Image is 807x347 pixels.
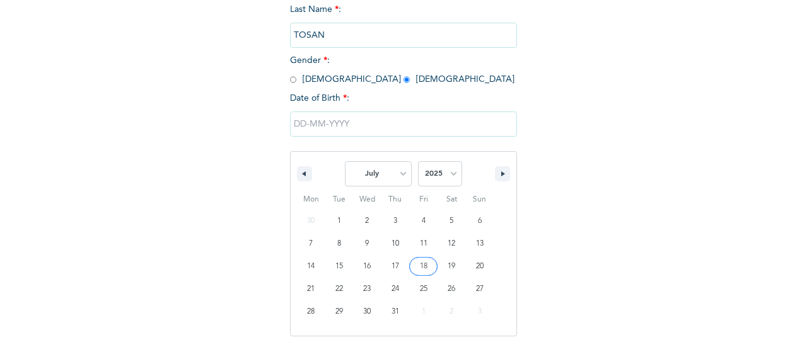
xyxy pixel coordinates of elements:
[381,210,410,232] button: 3
[290,56,514,84] span: Gender : [DEMOGRAPHIC_DATA] [DEMOGRAPHIC_DATA]
[365,210,369,232] span: 2
[409,190,438,210] span: Fri
[409,232,438,255] button: 11
[438,190,466,210] span: Sat
[476,278,484,300] span: 27
[325,210,354,232] button: 1
[409,278,438,300] button: 25
[353,232,381,255] button: 9
[393,210,397,232] span: 3
[392,232,399,255] span: 10
[381,300,410,323] button: 31
[290,23,517,48] input: Enter your last name
[353,255,381,278] button: 16
[465,255,494,278] button: 20
[325,278,354,300] button: 22
[309,232,313,255] span: 7
[363,255,371,278] span: 16
[476,232,484,255] span: 13
[381,278,410,300] button: 24
[422,210,426,232] span: 4
[465,190,494,210] span: Sun
[438,210,466,232] button: 5
[392,278,399,300] span: 24
[297,300,325,323] button: 28
[465,210,494,232] button: 6
[392,300,399,323] span: 31
[363,278,371,300] span: 23
[420,232,427,255] span: 11
[307,300,315,323] span: 28
[448,278,455,300] span: 26
[325,255,354,278] button: 15
[381,232,410,255] button: 10
[392,255,399,278] span: 17
[450,210,453,232] span: 5
[325,190,354,210] span: Tue
[448,255,455,278] span: 19
[409,255,438,278] button: 18
[335,300,343,323] span: 29
[307,255,315,278] span: 14
[476,255,484,278] span: 20
[290,111,517,137] input: DD-MM-YYYY
[448,232,455,255] span: 12
[478,210,482,232] span: 6
[420,255,427,278] span: 18
[365,232,369,255] span: 9
[438,255,466,278] button: 19
[290,5,517,40] span: Last Name :
[297,190,325,210] span: Mon
[325,300,354,323] button: 29
[353,210,381,232] button: 2
[353,300,381,323] button: 30
[438,232,466,255] button: 12
[297,255,325,278] button: 14
[335,255,343,278] span: 15
[353,190,381,210] span: Wed
[381,255,410,278] button: 17
[307,278,315,300] span: 21
[381,190,410,210] span: Thu
[290,92,349,105] span: Date of Birth :
[363,300,371,323] span: 30
[297,232,325,255] button: 7
[409,210,438,232] button: 4
[297,278,325,300] button: 21
[465,232,494,255] button: 13
[337,232,341,255] span: 8
[420,278,427,300] span: 25
[335,278,343,300] span: 22
[465,278,494,300] button: 27
[325,232,354,255] button: 8
[353,278,381,300] button: 23
[438,278,466,300] button: 26
[337,210,341,232] span: 1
